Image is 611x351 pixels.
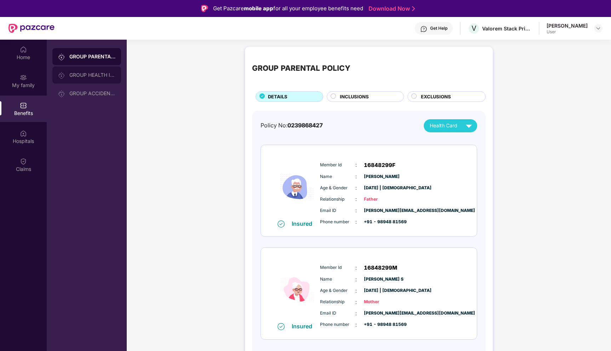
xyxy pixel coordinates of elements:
[278,323,285,330] img: svg+xml;base64,PHN2ZyB4bWxucz0iaHR0cDovL3d3dy53My5vcmcvMjAwMC9zdmciIHdpZHRoPSIxNiIgaGVpZ2h0PSIxNi...
[412,5,415,12] img: Stroke
[364,185,399,191] span: [DATE] | [DEMOGRAPHIC_DATA]
[355,207,357,214] span: :
[20,102,27,109] img: svg+xml;base64,PHN2ZyBpZD0iQmVuZWZpdHMiIHhtbG5zPSJodHRwOi8vd3d3LnczLm9yZy8yMDAwL3N2ZyIgd2lkdGg9Ij...
[320,173,355,180] span: Name
[547,29,588,35] div: User
[20,74,27,81] img: svg+xml;base64,PHN2ZyB3aWR0aD0iMjAiIGhlaWdodD0iMjAiIHZpZXdCb3g9IjAgMCAyMCAyMCIgZmlsbD0ibm9uZSIgeG...
[364,196,399,203] span: Father
[364,276,399,283] span: [PERSON_NAME] S
[213,4,363,13] div: Get Pazcare for all your employee benefits need
[463,120,475,132] img: svg+xml;base64,PHN2ZyB4bWxucz0iaHR0cDovL3d3dy53My5vcmcvMjAwMC9zdmciIHZpZXdCb3g9IjAgMCAyNCAyNCIgd2...
[364,299,399,305] span: Mother
[320,264,355,271] span: Member Id
[69,91,115,96] div: GROUP ACCIDENTAL INSURANCE
[364,161,395,169] span: 16848299F
[20,158,27,165] img: svg+xml;base64,PHN2ZyBpZD0iQ2xhaW0iIHhtbG5zPSJodHRwOi8vd3d3LnczLm9yZy8yMDAwL3N2ZyIgd2lkdGg9IjIwIi...
[292,220,316,227] div: Insured
[369,5,413,12] a: Download Now
[58,72,65,79] img: svg+xml;base64,PHN2ZyB3aWR0aD0iMjAiIGhlaWdodD0iMjAiIHZpZXdCb3g9IjAgMCAyMCAyMCIgZmlsbD0ibm9uZSIgeG...
[355,184,357,192] span: :
[364,310,399,317] span: [PERSON_NAME][EMAIL_ADDRESS][DOMAIN_NAME]
[355,218,357,226] span: :
[355,287,357,295] span: :
[320,299,355,305] span: Relationship
[320,321,355,328] span: Phone number
[320,207,355,214] span: Email ID
[355,264,357,272] span: :
[355,310,357,317] span: :
[364,264,397,272] span: 16848299M
[320,185,355,191] span: Age & Gender
[355,161,357,169] span: :
[340,93,369,100] span: INCLUSIONS
[364,321,399,328] span: +91 - 98948 81569
[276,154,318,220] img: icon
[364,207,399,214] span: [PERSON_NAME][EMAIL_ADDRESS][DOMAIN_NAME]
[292,323,316,330] div: Insured
[430,25,447,31] div: Get Help
[355,195,357,203] span: :
[420,25,427,33] img: svg+xml;base64,PHN2ZyBpZD0iSGVscC0zMngzMiIgeG1sbnM9Imh0dHA6Ly93d3cudzMub3JnLzIwMDAvc3ZnIiB3aWR0aD...
[58,53,65,61] img: svg+xml;base64,PHN2ZyB3aWR0aD0iMjAiIGhlaWdodD0iMjAiIHZpZXdCb3g9IjAgMCAyMCAyMCIgZmlsbD0ibm9uZSIgeG...
[320,162,355,168] span: Member Id
[261,121,323,130] div: Policy No:
[421,93,451,100] span: EXCLUSIONS
[278,220,285,228] img: svg+xml;base64,PHN2ZyB4bWxucz0iaHR0cDovL3d3dy53My5vcmcvMjAwMC9zdmciIHdpZHRoPSIxNiIgaGVpZ2h0PSIxNi...
[595,25,601,31] img: svg+xml;base64,PHN2ZyBpZD0iRHJvcGRvd24tMzJ4MzIiIHhtbG5zPSJodHRwOi8vd3d3LnczLm9yZy8yMDAwL3N2ZyIgd2...
[268,93,287,100] span: DETAILS
[276,257,318,322] img: icon
[287,122,323,129] span: 0239868427
[252,62,350,74] div: GROUP PARENTAL POLICY
[364,173,399,180] span: [PERSON_NAME]
[355,321,357,329] span: :
[355,173,357,180] span: :
[482,25,532,32] div: Valorem Stack Private Limited
[424,119,477,132] button: Health Card
[430,122,457,130] span: Health Card
[355,276,357,283] span: :
[320,276,355,283] span: Name
[472,24,476,33] span: V
[69,72,115,78] div: GROUP HEALTH INSURANCE
[69,53,115,60] div: GROUP PARENTAL POLICY
[320,196,355,203] span: Relationship
[58,90,65,97] img: svg+xml;base64,PHN2ZyB3aWR0aD0iMjAiIGhlaWdodD0iMjAiIHZpZXdCb3g9IjAgMCAyMCAyMCIgZmlsbD0ibm9uZSIgeG...
[20,130,27,137] img: svg+xml;base64,PHN2ZyBpZD0iSG9zcGl0YWxzIiB4bWxucz0iaHR0cDovL3d3dy53My5vcmcvMjAwMC9zdmciIHdpZHRoPS...
[201,5,208,12] img: Logo
[320,219,355,225] span: Phone number
[320,310,355,317] span: Email ID
[20,46,27,53] img: svg+xml;base64,PHN2ZyBpZD0iSG9tZSIgeG1sbnM9Imh0dHA6Ly93d3cudzMub3JnLzIwMDAvc3ZnIiB3aWR0aD0iMjAiIG...
[8,24,55,33] img: New Pazcare Logo
[364,287,399,294] span: [DATE] | [DEMOGRAPHIC_DATA]
[355,298,357,306] span: :
[547,22,588,29] div: [PERSON_NAME]
[364,219,399,225] span: +91 - 98948 81569
[320,287,355,294] span: Age & Gender
[244,5,273,12] strong: mobile app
